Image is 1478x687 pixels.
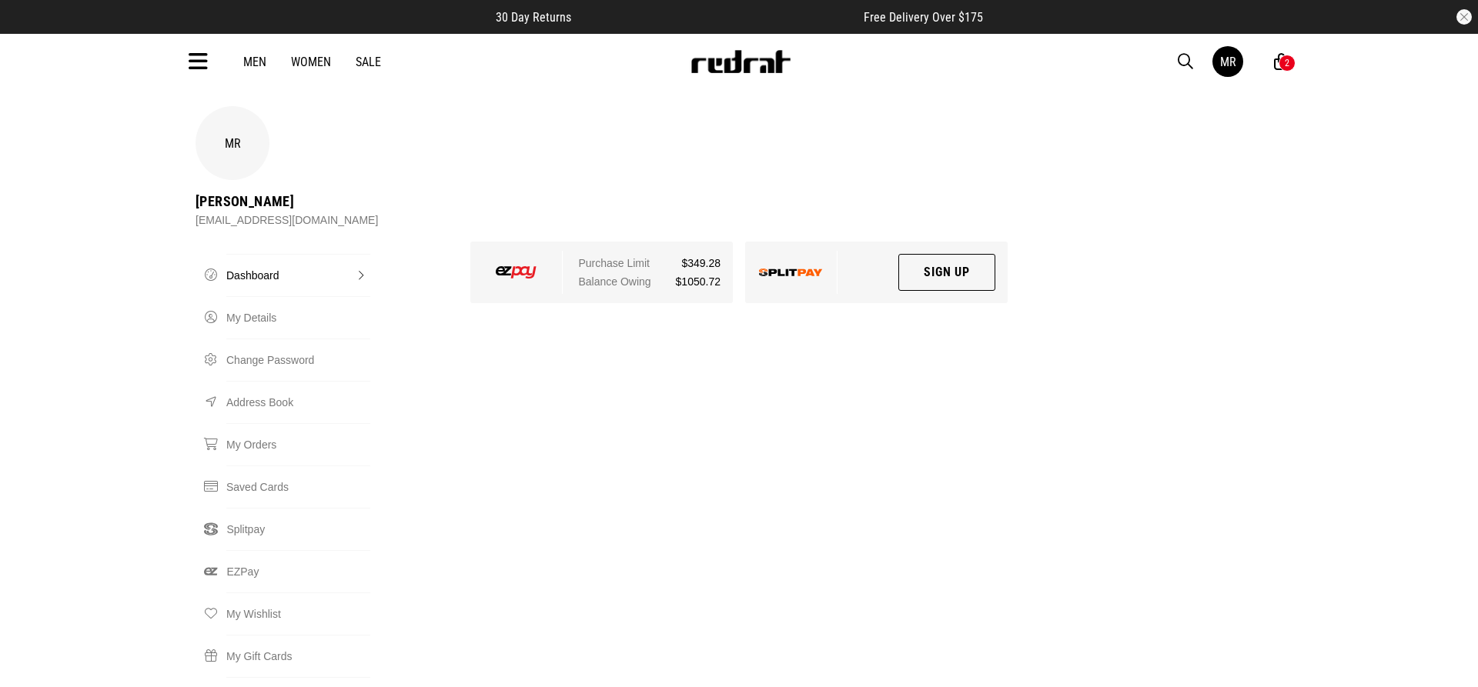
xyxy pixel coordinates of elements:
[578,254,721,272] div: Purchase Limit
[226,508,370,550] a: Splitpay
[864,10,983,25] span: Free Delivery Over $175
[226,338,370,381] a: Change Password
[243,55,266,69] a: Men
[291,55,331,69] a: Women
[226,296,370,338] a: My Details
[578,272,721,291] div: Balance Owing
[1220,55,1236,69] div: MR
[690,50,791,73] img: Redrat logo
[226,592,370,635] a: My Wishlist
[196,106,269,180] div: MR
[226,550,370,592] a: EZPay
[898,254,995,291] a: Sign Up
[196,192,378,211] div: [PERSON_NAME]
[1274,54,1289,70] a: 2
[226,254,370,296] a: Dashboard
[759,268,823,276] img: splitpay
[226,465,370,508] a: Saved Cards
[226,381,370,423] a: Address Book
[676,272,721,291] span: $1050.72
[226,423,370,465] a: My Orders
[602,9,833,25] iframe: Customer reviews powered by Trustpilot
[196,211,378,229] div: [EMAIL_ADDRESS][DOMAIN_NAME]
[681,254,721,272] span: $349.28
[1285,58,1289,68] div: 2
[226,635,370,677] a: My Gift Cards
[356,55,381,69] a: Sale
[12,6,59,52] button: Open LiveChat chat widget
[496,10,571,25] span: 30 Day Returns
[496,266,537,278] img: ezpay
